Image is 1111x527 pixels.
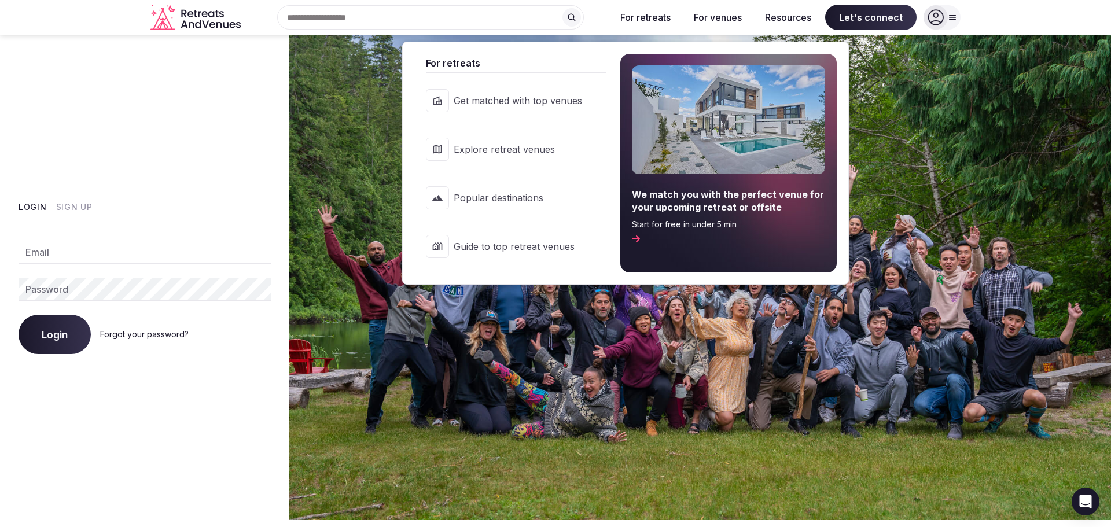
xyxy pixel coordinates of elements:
span: Get matched with top venues [454,94,582,107]
img: My Account Background [289,35,1111,520]
button: Resources [756,5,821,30]
span: Popular destinations [454,191,582,204]
span: Let's connect [825,5,917,30]
a: Forgot your password? [100,329,189,339]
button: Sign Up [56,201,93,213]
svg: Retreats and Venues company logo [150,5,243,31]
a: We match you with the perfect venue for your upcoming retreat or offsiteStart for free in under 5... [620,54,837,272]
span: For retreats [426,56,606,70]
span: Login [42,329,68,340]
span: Guide to top retreat venues [454,240,582,253]
button: For retreats [611,5,680,30]
a: Explore retreat venues [414,126,606,172]
span: Explore retreat venues [454,143,582,156]
span: We match you with the perfect venue for your upcoming retreat or offsite [632,188,825,214]
img: For retreats [632,65,825,174]
a: Popular destinations [414,175,606,221]
button: Login [19,315,91,354]
span: Start for free in under 5 min [632,219,825,230]
a: Get matched with top venues [414,78,606,124]
div: Open Intercom Messenger [1072,488,1099,515]
button: Login [19,201,47,213]
a: Visit the homepage [150,5,243,31]
a: Guide to top retreat venues [414,223,606,270]
button: For venues [685,5,751,30]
